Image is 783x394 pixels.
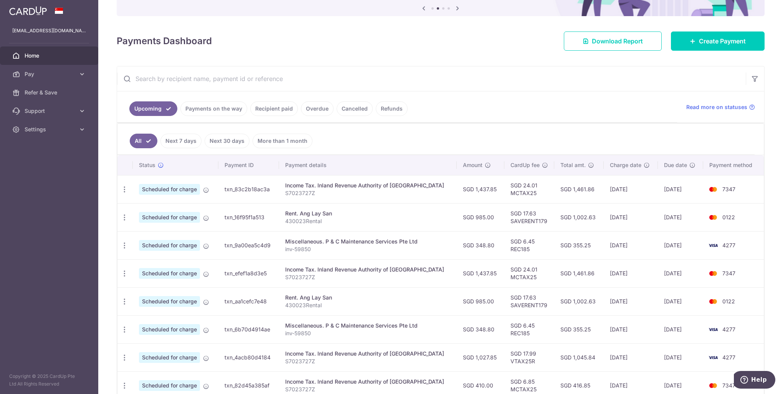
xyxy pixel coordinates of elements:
[699,36,746,46] span: Create Payment
[658,287,703,315] td: [DATE]
[285,210,451,217] div: Rent. Ang Lay San
[139,296,200,307] span: Scheduled for charge
[285,245,451,253] p: inv-59850
[285,189,451,197] p: S7023727Z
[12,27,86,35] p: [EMAIL_ADDRESS][DOMAIN_NAME]
[130,134,157,148] a: All
[218,259,279,287] td: txn_efef1a8d3e5
[658,259,703,287] td: [DATE]
[722,270,735,276] span: 7347
[686,103,747,111] span: Read more on statuses
[722,214,735,220] span: 0122
[604,203,658,231] td: [DATE]
[457,287,504,315] td: SGD 985.00
[218,231,279,259] td: txn_9a00ea5c4d9
[705,325,721,334] img: Bank Card
[722,298,735,305] span: 0122
[722,186,735,192] span: 7347
[285,350,451,358] div: Income Tax. Inland Revenue Authority of [GEOGRAPHIC_DATA]
[253,134,312,148] a: More than 1 month
[279,155,457,175] th: Payment details
[705,269,721,278] img: Bank Card
[504,315,554,343] td: SGD 6.45 REC185
[160,134,202,148] a: Next 7 days
[285,386,451,393] p: S7023727Z
[592,36,643,46] span: Download Report
[610,161,641,169] span: Charge date
[703,155,764,175] th: Payment method
[285,358,451,365] p: S7023727Z
[504,343,554,371] td: SGD 17.99 VTAX25R
[504,203,554,231] td: SGD 17.63 SAVERENT179
[457,203,504,231] td: SGD 985.00
[604,231,658,259] td: [DATE]
[705,185,721,194] img: Bank Card
[671,31,765,51] a: Create Payment
[218,175,279,203] td: txn_83c2b18ac3a
[285,301,451,309] p: 430023Rental
[504,259,554,287] td: SGD 24.01 MCTAX25
[376,101,408,116] a: Refunds
[218,203,279,231] td: txn_16f95f1a513
[604,259,658,287] td: [DATE]
[139,352,200,363] span: Scheduled for charge
[285,294,451,301] div: Rent. Ang Lay San
[285,217,451,225] p: 430023Rental
[722,242,735,248] span: 4277
[139,380,200,391] span: Scheduled for charge
[285,273,451,281] p: S7023727Z
[658,343,703,371] td: [DATE]
[25,126,75,133] span: Settings
[337,101,373,116] a: Cancelled
[139,161,155,169] span: Status
[722,326,735,333] span: 4277
[564,31,662,51] a: Download Report
[554,287,604,315] td: SGD 1,002.63
[457,259,504,287] td: SGD 1,437.85
[686,103,755,111] a: Read more on statuses
[117,34,212,48] h4: Payments Dashboard
[554,343,604,371] td: SGD 1,045.84
[117,66,746,91] input: Search by recipient name, payment id or reference
[705,353,721,362] img: Bank Card
[9,6,47,15] img: CardUp
[463,161,482,169] span: Amount
[604,315,658,343] td: [DATE]
[658,315,703,343] td: [DATE]
[218,315,279,343] td: txn_6b70d4914ae
[457,175,504,203] td: SGD 1,437.85
[554,175,604,203] td: SGD 1,461.86
[554,315,604,343] td: SGD 355.25
[139,212,200,223] span: Scheduled for charge
[504,287,554,315] td: SGD 17.63 SAVERENT179
[504,231,554,259] td: SGD 6.45 REC185
[705,297,721,306] img: Bank Card
[25,70,75,78] span: Pay
[722,354,735,361] span: 4277
[285,322,451,329] div: Miscellaneous. P & C Maintenance Services Pte Ltd
[457,315,504,343] td: SGD 348.80
[129,101,177,116] a: Upcoming
[218,287,279,315] td: txn_aa1cefc7e48
[658,203,703,231] td: [DATE]
[705,213,721,222] img: Bank Card
[218,155,279,175] th: Payment ID
[285,266,451,273] div: Income Tax. Inland Revenue Authority of [GEOGRAPHIC_DATA]
[705,241,721,250] img: Bank Card
[285,378,451,386] div: Income Tax. Inland Revenue Authority of [GEOGRAPHIC_DATA]
[457,231,504,259] td: SGD 348.80
[301,101,334,116] a: Overdue
[554,203,604,231] td: SGD 1,002.63
[25,107,75,115] span: Support
[554,231,604,259] td: SGD 355.25
[218,343,279,371] td: txn_4acb80d4184
[705,381,721,390] img: Bank Card
[205,134,249,148] a: Next 30 days
[604,175,658,203] td: [DATE]
[25,52,75,60] span: Home
[139,268,200,279] span: Scheduled for charge
[139,240,200,251] span: Scheduled for charge
[554,259,604,287] td: SGD 1,461.86
[658,231,703,259] td: [DATE]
